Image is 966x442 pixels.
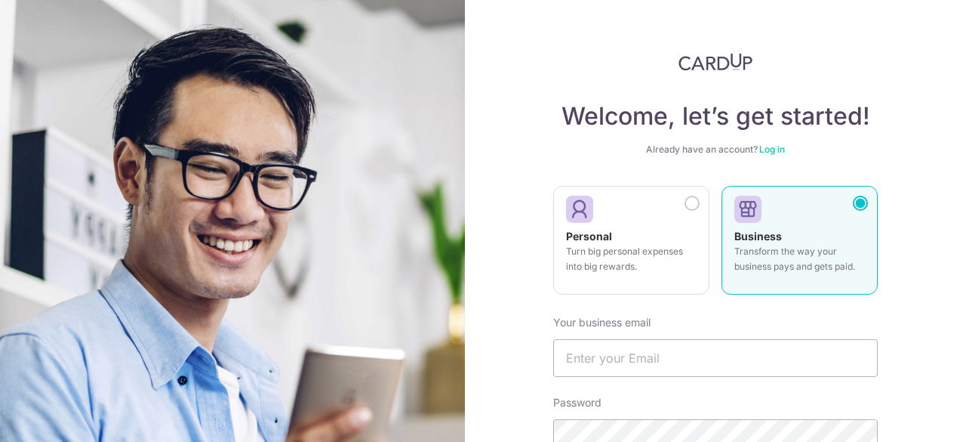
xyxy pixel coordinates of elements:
[721,186,878,304] a: Business Transform the way your business pays and gets paid.
[734,230,782,243] strong: Business
[553,144,878,156] div: Already have an account?
[566,230,612,243] strong: Personal
[759,144,785,155] a: Log in
[553,186,709,304] a: Personal Turn big personal expenses into big rewards.
[553,395,601,410] label: Password
[678,53,752,71] img: CardUp Logo
[734,244,865,274] p: Transform the way your business pays and gets paid.
[553,101,878,131] h4: Welcome, let’s get started!
[553,339,878,377] input: Enter your Email
[553,315,651,330] label: Your business email
[566,244,697,274] p: Turn big personal expenses into big rewards.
